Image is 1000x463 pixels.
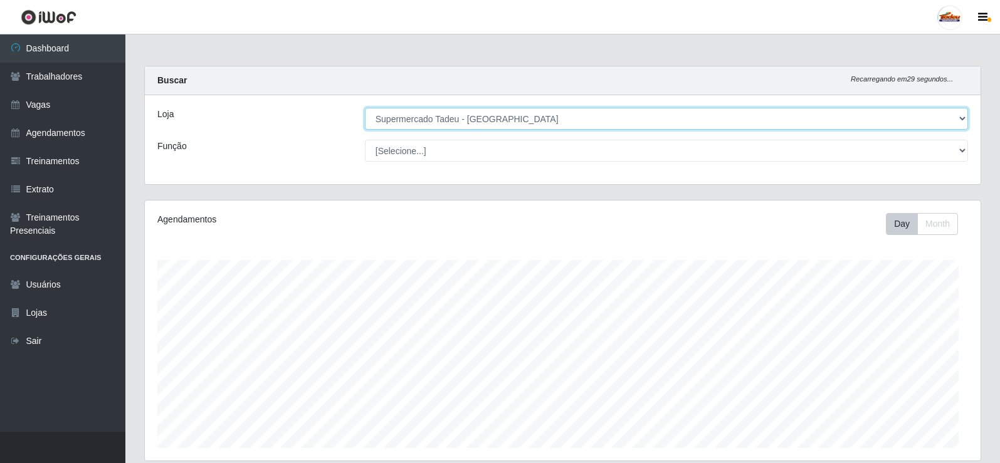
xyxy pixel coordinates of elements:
[917,213,958,235] button: Month
[157,213,484,226] div: Agendamentos
[157,75,187,85] strong: Buscar
[157,140,187,153] label: Função
[21,9,76,25] img: CoreUI Logo
[851,75,953,83] i: Recarregando em 29 segundos...
[157,108,174,121] label: Loja
[886,213,968,235] div: Toolbar with button groups
[886,213,918,235] button: Day
[886,213,958,235] div: First group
